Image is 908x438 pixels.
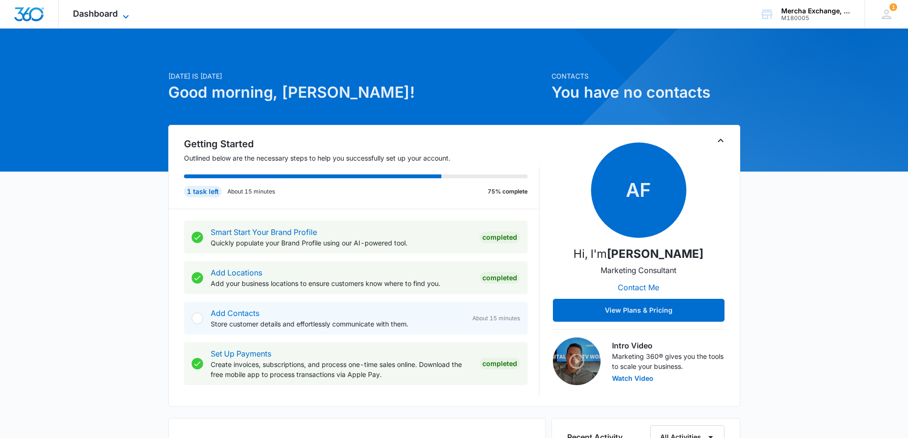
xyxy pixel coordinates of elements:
[211,319,465,329] p: Store customer details and effortlessly communicate with them.
[480,232,520,243] div: Completed
[480,272,520,284] div: Completed
[612,375,653,382] button: Watch Video
[227,187,275,196] p: About 15 minutes
[184,186,222,197] div: 1 task left
[573,245,704,263] p: Hi, I'm
[781,15,851,21] div: account id
[551,81,740,104] h1: You have no contacts
[551,71,740,81] p: Contacts
[553,299,724,322] button: View Plans & Pricing
[607,247,704,261] strong: [PERSON_NAME]
[601,265,676,276] p: Marketing Consultant
[612,340,724,351] h3: Intro Video
[480,358,520,369] div: Completed
[168,81,546,104] h1: Good morning, [PERSON_NAME]!
[184,137,540,151] h2: Getting Started
[612,351,724,371] p: Marketing 360® gives you the tools to scale your business.
[889,3,897,11] div: notifications count
[608,276,669,299] button: Contact Me
[781,7,851,15] div: account name
[211,349,271,358] a: Set Up Payments
[211,268,262,277] a: Add Locations
[211,278,472,288] p: Add your business locations to ensure customers know where to find you.
[715,135,726,146] button: Toggle Collapse
[889,3,897,11] span: 1
[73,9,118,19] span: Dashboard
[168,71,546,81] p: [DATE] is [DATE]
[211,308,259,318] a: Add Contacts
[211,238,472,248] p: Quickly populate your Brand Profile using our AI-powered tool.
[184,153,540,163] p: Outlined below are the necessary steps to help you successfully set up your account.
[488,187,528,196] p: 75% complete
[211,227,317,237] a: Smart Start Your Brand Profile
[591,143,686,238] span: AF
[211,359,472,379] p: Create invoices, subscriptions, and process one-time sales online. Download the free mobile app t...
[553,337,601,385] img: Intro Video
[472,314,520,323] span: About 15 minutes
